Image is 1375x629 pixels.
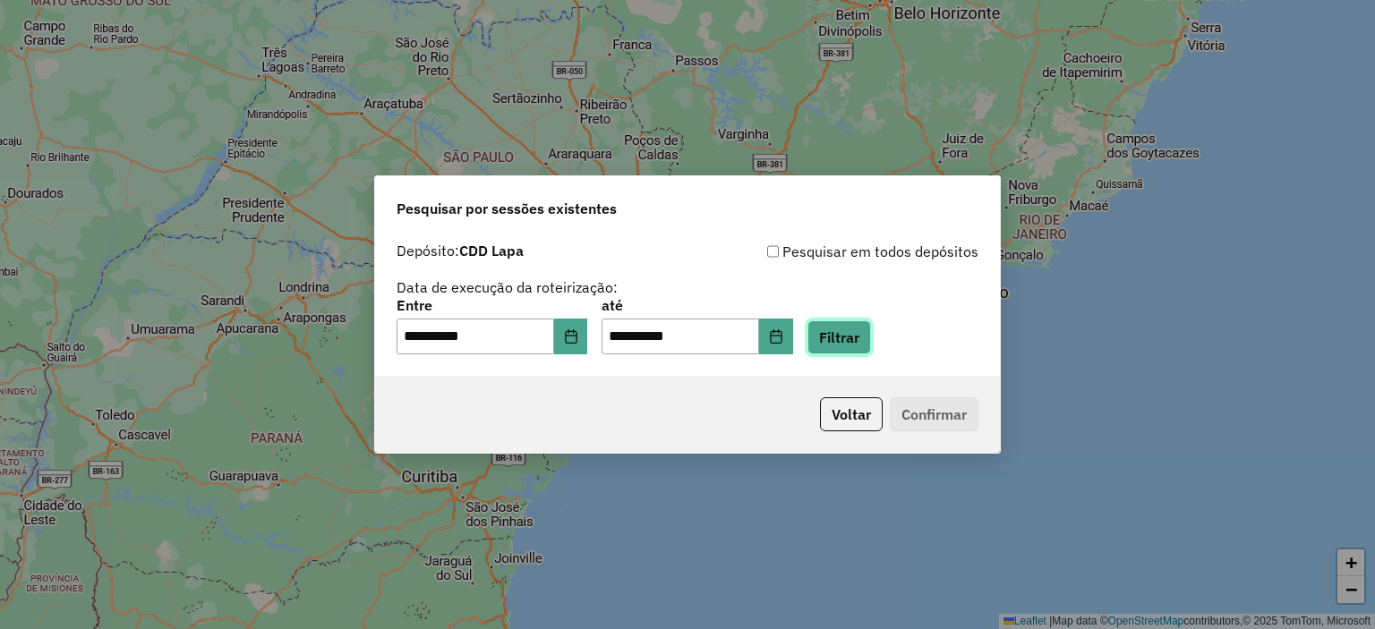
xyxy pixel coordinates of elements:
strong: CDD Lapa [459,242,524,259]
div: Pesquisar em todos depósitos [687,241,978,262]
button: Filtrar [807,320,871,354]
button: Choose Date [554,319,588,354]
label: Depósito: [397,240,524,261]
label: até [602,294,792,316]
button: Voltar [820,397,883,431]
label: Data de execução da roteirização: [397,276,618,298]
label: Entre [397,294,587,316]
button: Choose Date [759,319,793,354]
span: Pesquisar por sessões existentes [397,198,617,219]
